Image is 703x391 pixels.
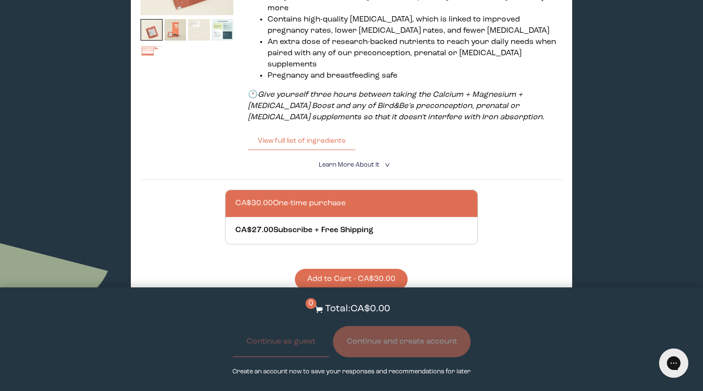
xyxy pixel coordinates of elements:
[295,269,408,290] button: Add to Cart - CA$30.00
[165,19,186,41] img: thumbnail image
[306,298,316,309] span: 0
[325,302,390,316] p: Total: CA$0.00
[212,19,234,41] img: thumbnail image
[268,37,562,70] li: An extra dose of research-backed nutrients to reach your daily needs when paired with any of our ...
[268,14,562,37] li: Contains high-quality [MEDICAL_DATA], which is linked to improved pregnancy rates, lower [MEDICAL...
[248,131,355,151] button: View full list of ingredients
[333,326,471,357] button: Continue and create account
[654,345,693,381] iframe: Gorgias live chat messenger
[248,91,258,99] strong: 🕐
[319,160,384,170] summary: Learn More About it <
[141,19,163,41] img: thumbnail image
[188,19,210,41] img: thumbnail image
[232,367,471,376] p: Create an account now to save your responses and recommendations for later
[382,162,391,168] i: <
[248,91,544,121] em: Give yourself three hours between taking the Calcium + Magnesium + [MEDICAL_DATA] Boost and any o...
[268,72,397,80] span: Pregnancy and breastfeeding safe
[141,44,163,66] img: thumbnail image
[233,326,329,357] button: Continue as guest
[319,162,379,168] span: Learn More About it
